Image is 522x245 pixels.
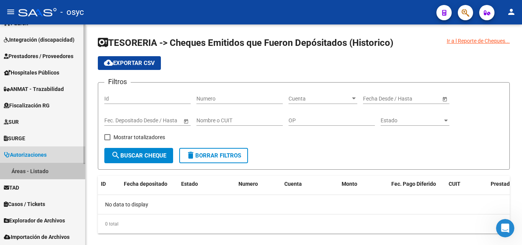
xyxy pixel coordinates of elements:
input: Fecha fin [139,117,176,124]
mat-icon: search [111,151,120,160]
mat-icon: menu [6,7,15,16]
mat-icon: person [507,7,516,16]
span: CUIT [449,181,460,187]
span: TAD [4,183,19,192]
span: Explorador de Archivos [4,216,65,225]
span: Fiscalización RG [4,101,50,110]
button: Open calendar [182,117,190,125]
span: Monto [342,181,357,187]
iframe: Intercom live chat [496,219,514,237]
span: Buscar Cheque [111,152,166,159]
span: ANMAT - Trazabilidad [4,85,64,93]
span: Numero [238,181,258,187]
button: Exportar CSV [98,56,161,70]
span: Prestador [491,181,515,187]
span: Cuenta [289,96,350,102]
input: Fecha inicio [363,96,391,102]
span: Mostrar totalizadores [113,133,165,142]
span: Integración (discapacidad) [4,36,75,44]
datatable-header-cell: ID [98,176,121,192]
input: Fecha fin [397,96,435,102]
span: Autorizaciones [4,151,47,159]
datatable-header-cell: CUIT [446,176,488,192]
span: Casos / Tickets [4,200,45,208]
datatable-header-cell: Fec. Pago Diferido [388,176,446,192]
span: Prestadores / Proveedores [4,52,73,60]
mat-icon: delete [186,151,195,160]
button: Open calendar [441,95,449,103]
input: Fecha inicio [104,117,132,124]
span: Cuenta [284,181,302,187]
span: Estado [381,117,443,124]
div: 0 total [98,214,510,234]
datatable-header-cell: Monto [339,176,388,192]
datatable-header-cell: Numero [235,176,281,192]
span: SUR [4,118,19,126]
span: Fecha depositado [124,181,167,187]
span: Fec. Pago Diferido [391,181,436,187]
button: Buscar Cheque [104,148,173,163]
span: Estado [181,181,198,187]
span: Importación de Archivos [4,233,70,241]
span: TESORERIA -> Cheques Emitidos que Fueron Depósitados (Historico) [98,37,393,48]
span: - osyc [60,4,84,21]
datatable-header-cell: Estado [178,176,235,192]
span: SURGE [4,134,25,143]
datatable-header-cell: Fecha depositado [121,176,178,192]
span: Borrar Filtros [186,152,241,159]
span: ID [101,181,106,187]
span: Exportar CSV [104,60,155,67]
a: Ir a l Reporte de Cheques... [447,37,510,45]
button: Borrar Filtros [179,148,248,163]
mat-icon: cloud_download [104,58,113,67]
h3: Filtros [104,76,131,87]
div: No data to display [98,195,510,214]
datatable-header-cell: Cuenta [281,176,339,192]
span: Hospitales Públicos [4,68,59,77]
